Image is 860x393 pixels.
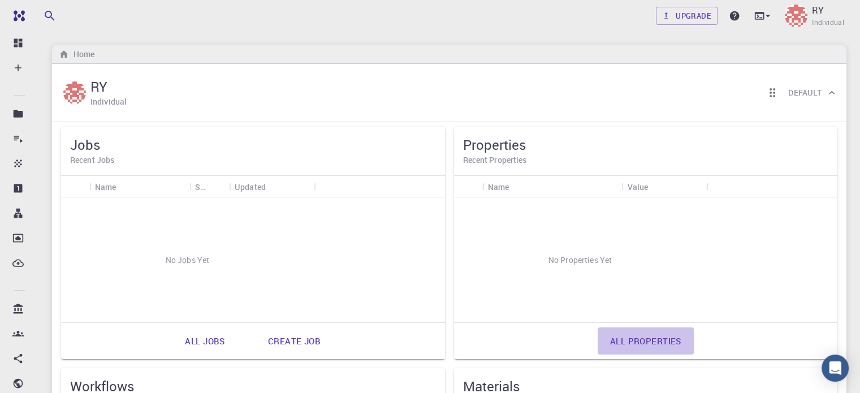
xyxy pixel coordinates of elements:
h6: Recent Jobs [70,154,436,166]
div: Value [621,176,706,198]
img: RY [785,5,807,27]
div: Open Intercom Messenger [822,355,849,382]
div: Name [89,176,189,198]
button: Sort [205,178,223,196]
h5: RY [90,77,107,96]
div: Name [482,176,622,198]
button: Sort [116,178,135,196]
nav: breadcrumb [57,48,97,61]
div: No Properties Yet [454,198,707,322]
p: RY [812,3,824,17]
div: Icon [454,176,482,198]
div: Status [189,176,229,198]
div: Name [95,176,116,198]
div: RYRYIndividualReorder cardsDefault [52,64,846,122]
a: All properties [598,327,694,355]
h6: Home [69,48,94,61]
button: Sort [509,178,527,196]
div: Name [488,176,509,198]
h6: Individual [90,96,127,108]
div: Updated [235,176,266,198]
span: Individual [812,17,844,28]
span: Support [23,8,63,18]
h6: Recent Properties [463,154,829,166]
a: Upgrade [656,7,718,25]
h6: Default [788,87,822,99]
a: All jobs [172,327,237,355]
div: No Jobs Yet [61,198,314,322]
a: Create job [256,327,333,355]
button: Sort [648,178,666,196]
div: Updated [229,176,314,198]
div: Status [195,176,205,198]
div: Value [627,176,648,198]
h5: Jobs [70,136,436,154]
button: Reorder cards [761,81,784,104]
img: RY [63,81,86,104]
h5: Properties [463,136,829,154]
div: Icon [61,176,89,198]
img: logo [9,10,25,21]
button: Sort [266,178,284,196]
